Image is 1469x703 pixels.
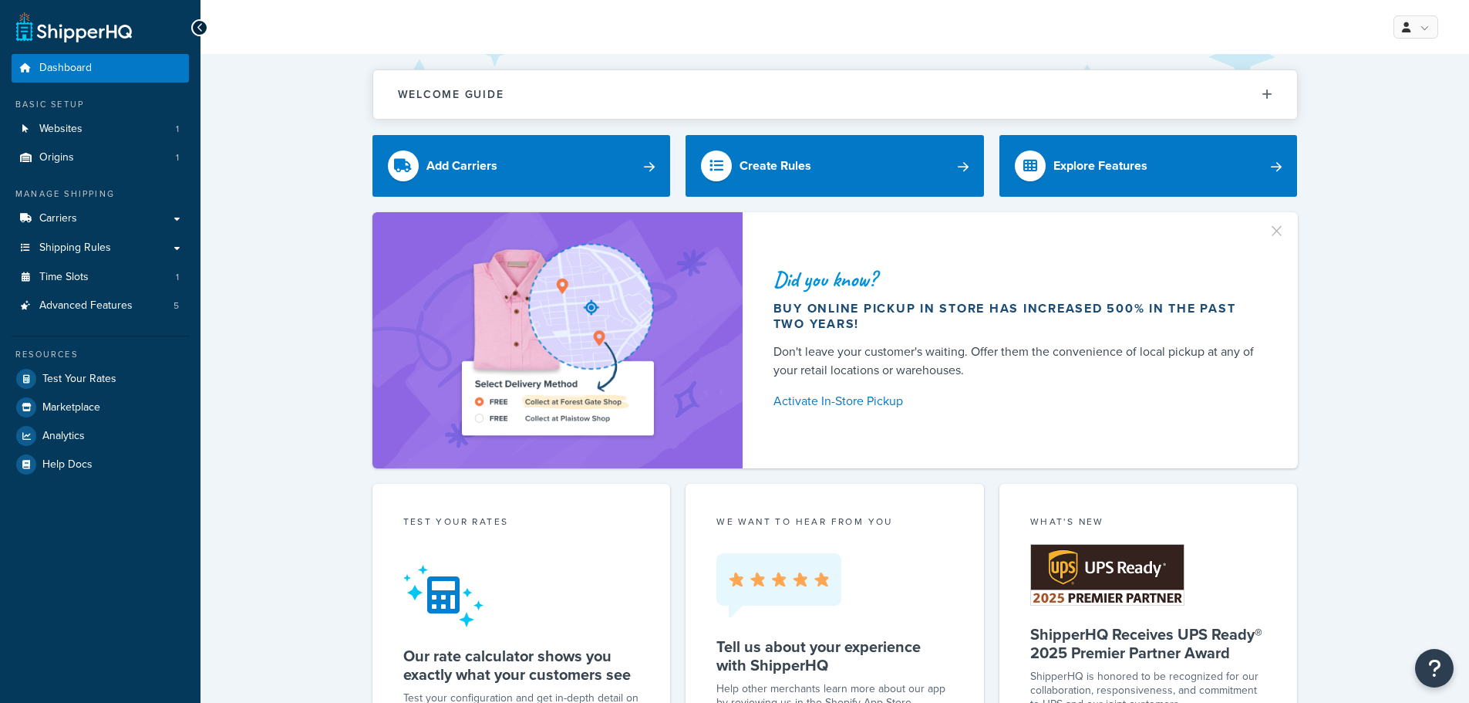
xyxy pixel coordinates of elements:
div: Don't leave your customer's waiting. Offer them the convenience of local pickup at any of your re... [773,343,1261,380]
a: Add Carriers [372,135,671,197]
span: Marketplace [42,401,100,414]
h5: Our rate calculator shows you exactly what your customers see [403,647,640,684]
h5: ShipperHQ Receives UPS Ready® 2025 Premier Partner Award [1030,625,1267,662]
img: ad-shirt-map-b0359fc47e01cab431d101c4b569394f6a03f54285957d908178d52f29eb9668.png [418,235,697,445]
div: What's New [1030,515,1267,532]
span: Help Docs [42,458,93,471]
div: Explore Features [1053,155,1147,177]
div: Create Rules [740,155,811,177]
span: Analytics [42,430,85,443]
a: Dashboard [12,54,189,83]
a: Test Your Rates [12,365,189,393]
div: Basic Setup [12,98,189,111]
li: Websites [12,115,189,144]
a: Websites1 [12,115,189,144]
a: Activate In-Store Pickup [773,390,1261,412]
a: Explore Features [999,135,1298,197]
a: Advanced Features5 [12,292,189,320]
a: Shipping Rules [12,234,189,262]
li: Advanced Features [12,292,189,320]
button: Open Resource Center [1415,649,1454,688]
a: Analytics [12,422,189,450]
div: Manage Shipping [12,188,189,201]
h5: Tell us about your experience with ShipperHQ [716,637,953,674]
span: Origins [39,151,74,164]
a: Marketplace [12,394,189,421]
span: Websites [39,123,83,136]
span: Time Slots [39,271,89,284]
a: Create Rules [686,135,984,197]
div: Buy online pickup in store has increased 500% in the past two years! [773,301,1261,332]
div: Did you know? [773,269,1261,290]
span: 5 [174,299,179,313]
span: Carriers [39,212,77,225]
span: Dashboard [39,62,92,75]
span: Shipping Rules [39,242,111,255]
a: Help Docs [12,451,189,478]
a: Time Slots1 [12,263,189,292]
span: Advanced Features [39,299,133,313]
span: 1 [176,151,179,164]
h2: Welcome Guide [398,89,504,100]
li: Origins [12,144,189,172]
div: Resources [12,348,189,361]
span: 1 [176,271,179,284]
div: Test your rates [403,515,640,532]
span: 1 [176,123,179,136]
a: Carriers [12,204,189,233]
li: Time Slots [12,263,189,292]
div: Add Carriers [426,155,497,177]
button: Welcome Guide [373,70,1297,119]
a: Origins1 [12,144,189,172]
span: Test Your Rates [42,373,116,386]
p: we want to hear from you [716,515,953,529]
